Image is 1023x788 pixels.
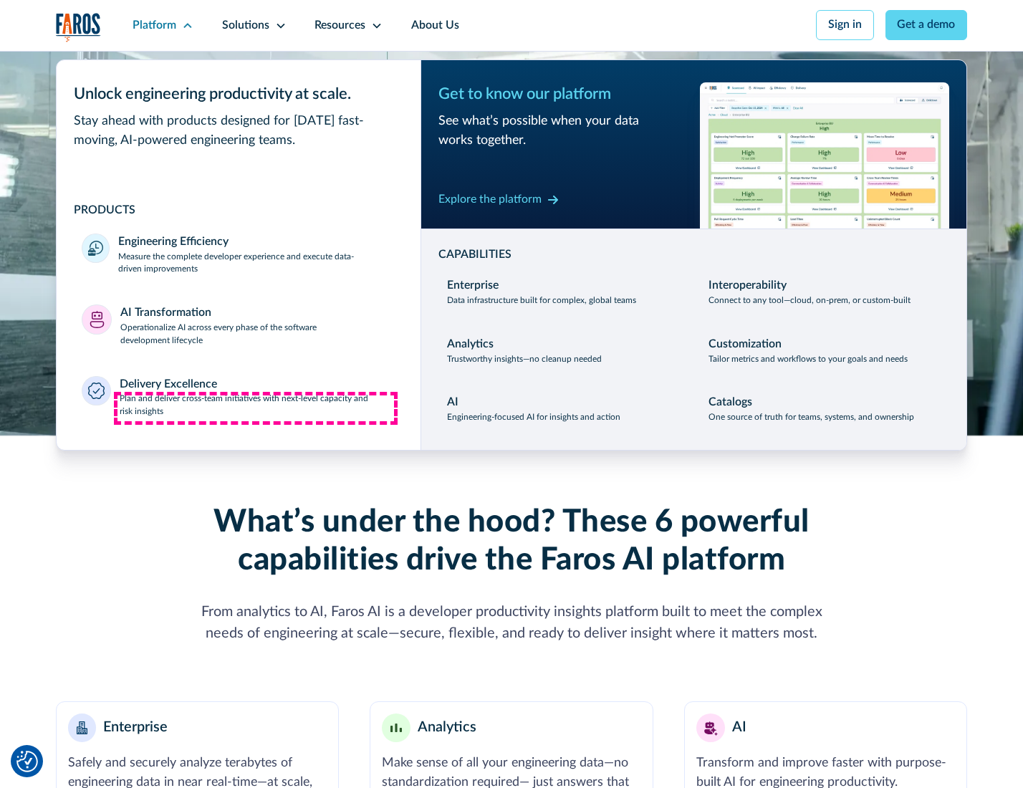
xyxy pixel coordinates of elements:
[120,322,395,347] p: Operationalize AI across every phase of the software development lifecycle
[16,751,38,772] button: Cookie Settings
[74,82,404,106] div: Unlock engineering productivity at scale.
[885,10,968,40] a: Get a demo
[314,17,365,34] div: Resources
[390,724,402,733] img: Minimalist bar chart analytics icon
[816,10,874,40] a: Sign in
[74,112,404,150] div: Stay ahead with products designed for [DATE] fast-moving, AI-powered engineering teams.
[700,386,950,433] a: CatalogsOne source of truth for teams, systems, and ownership
[447,277,499,294] div: Enterprise
[56,13,102,42] img: Logo of the analytics and reporting company Faros.
[120,304,211,322] div: AI Transformation
[118,251,395,277] p: Measure the complete developer experience and execute data-driven improvements
[103,717,168,739] div: Enterprise
[438,327,688,375] a: AnalyticsTrustworthy insights—no cleanup needed
[438,269,688,316] a: EnterpriseData infrastructure built for complex, global teams
[118,234,229,251] div: Engineering Efficiency
[700,269,950,316] a: InteroperabilityConnect to any tool—cloud, on-prem, or custom-built
[709,394,752,411] div: Catalogs
[700,327,950,375] a: CustomizationTailor metrics and workflows to your goals and needs
[447,394,458,411] div: AI
[77,721,88,734] img: Enterprise building blocks or structure icon
[120,393,395,418] p: Plan and deliver cross-team initiatives with next-level capacity and risk insights
[16,751,38,772] img: Revisit consent button
[184,602,840,645] div: From analytics to AI, Faros AI is a developer productivity insights platform built to meet the co...
[447,336,494,353] div: Analytics
[74,202,404,219] div: PRODUCTS
[732,717,746,739] div: AI
[222,17,269,34] div: Solutions
[709,336,782,353] div: Customization
[709,353,908,366] p: Tailor metrics and workflows to your goals and needs
[447,411,620,424] p: Engineering-focused AI for insights and action
[120,376,217,393] div: Delivery Excellence
[184,504,840,579] h2: What’s under the hood? These 6 powerful capabilities drive the Faros AI platform
[74,225,404,285] a: Engineering EfficiencyMeasure the complete developer experience and execute data-driven improvements
[699,716,721,739] img: AI robot or assistant icon
[447,294,636,307] p: Data infrastructure built for complex, global teams
[133,17,176,34] div: Platform
[418,717,476,739] div: Analytics
[438,188,559,211] a: Explore the platform
[438,191,542,208] div: Explore the platform
[438,82,688,106] div: Get to know our platform
[709,294,911,307] p: Connect to any tool—cloud, on-prem, or custom-built
[438,246,950,264] div: CAPABILITIES
[74,367,404,428] a: Delivery ExcellencePlan and deliver cross-team initiatives with next-level capacity and risk insi...
[438,386,688,433] a: AIEngineering-focused AI for insights and action
[56,51,968,451] nav: Platform
[438,112,688,150] div: See what’s possible when your data works together.
[447,353,602,366] p: Trustworthy insights—no cleanup needed
[700,82,950,228] img: Workflow productivity trends heatmap chart
[709,277,787,294] div: Interoperability
[709,411,914,424] p: One source of truth for teams, systems, and ownership
[74,296,404,356] a: AI TransformationOperationalize AI across every phase of the software development lifecycle
[56,13,102,42] a: home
